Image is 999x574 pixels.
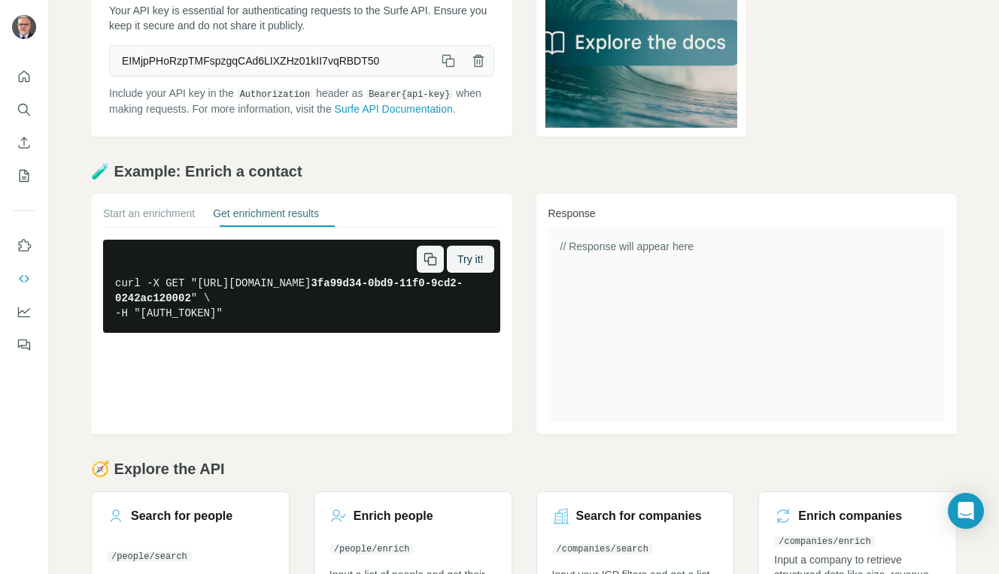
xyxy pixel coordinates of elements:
h3: Search for people [131,507,232,525]
button: Try it! [447,246,493,273]
button: Use Surfe on LinkedIn [12,232,36,259]
button: Use Surfe API [12,265,36,292]
pre: curl -X GET "[URL][DOMAIN_NAME] " \ -H "[AUTH_TOKEN]" [103,240,500,333]
code: Authorization [237,89,314,100]
code: /people/search [107,551,192,562]
button: Quick start [12,63,36,90]
h3: Enrich people [354,507,433,525]
div: Open Intercom Messenger [948,493,984,529]
p: Include your API key in the header as when making requests. For more information, visit the . [109,86,494,116]
span: EIMjpPHoRzpTMFspzgqCAd6LIXZHz01kII7vqRBDT50 [110,47,433,74]
span: // Response will appear here [560,240,694,252]
button: Start an enrichment [103,206,195,227]
button: Get enrichment results [213,206,319,227]
button: My lists [12,162,36,189]
button: Search [12,96,36,123]
h3: Enrich companies [798,507,902,525]
button: Feedback [12,331,36,358]
code: /companies/enrich [774,536,875,547]
h2: 🧪 Example: Enrich a contact [91,161,957,182]
code: /companies/search [552,544,653,554]
code: /people/enrich [329,544,414,554]
h2: 🧭 Explore the API [91,458,957,479]
p: Your API key is essential for authenticating requests to the Surfe API. Ensure you keep it secure... [109,3,494,33]
h3: Response [548,206,946,221]
h3: Search for companies [576,507,702,525]
button: Enrich CSV [12,129,36,156]
span: Try it! [457,252,483,267]
button: Dashboard [12,298,36,325]
a: Surfe API Documentation [335,103,453,115]
img: Avatar [12,15,36,39]
code: Bearer {api-key} [366,89,453,100]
